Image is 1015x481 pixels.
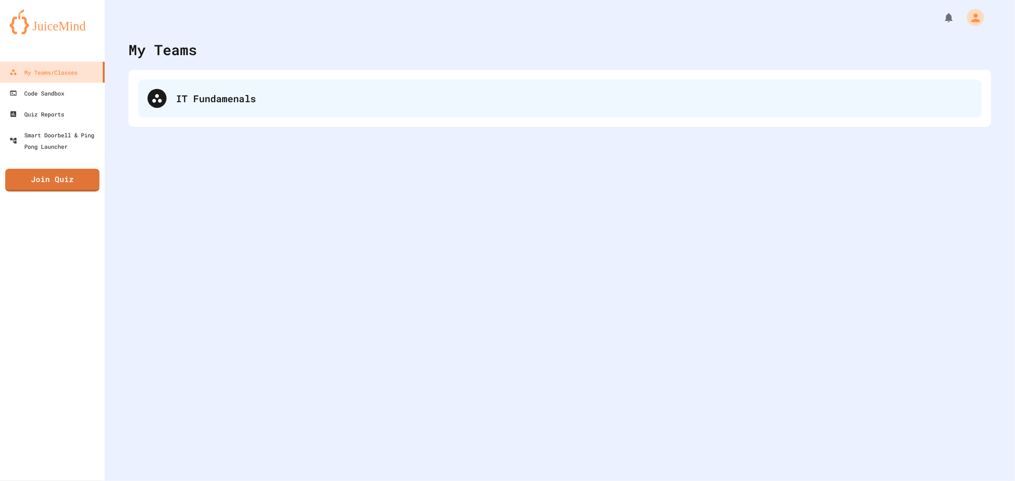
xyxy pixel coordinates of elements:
img: logo-orange.svg [10,10,95,34]
div: Smart Doorbell & Ping Pong Launcher [10,129,101,152]
a: Join Quiz [5,169,99,192]
div: Code Sandbox [10,87,64,99]
div: Quiz Reports [10,108,64,120]
div: IT Fundamenals [138,79,982,117]
div: IT Fundamenals [176,91,972,106]
div: My Account [957,7,986,29]
div: My Notifications [926,10,957,26]
div: My Teams [128,39,197,60]
div: My Teams/Classes [10,67,78,78]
